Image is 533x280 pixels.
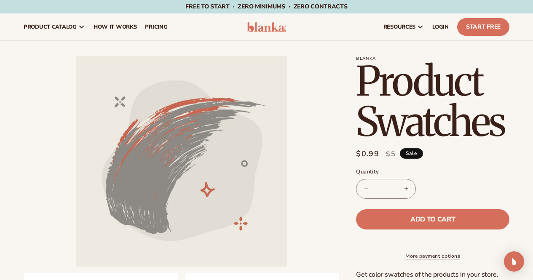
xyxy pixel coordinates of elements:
[432,24,449,30] span: LOGIN
[379,13,428,40] a: resources
[19,13,89,40] a: product catalog
[141,13,171,40] a: pricing
[457,18,509,36] a: Start Free
[386,149,396,159] s: $5
[89,13,141,40] a: How It Works
[185,3,347,11] span: Free to start · ZERO minimums · ZERO contracts
[400,148,423,159] span: Sale
[247,22,287,32] img: logo
[24,24,77,30] span: product catalog
[356,270,509,279] p: Get color swatches of the products in your store.
[410,216,455,223] span: Add to cart
[356,148,379,160] span: $0.99
[383,24,415,30] span: resources
[356,168,509,176] label: Quantity
[356,209,509,229] button: Add to cart
[356,61,509,142] h1: Product Swatches
[145,24,167,30] span: pricing
[504,251,524,272] div: Open Intercom Messenger
[94,24,137,30] span: How It Works
[428,13,453,40] a: LOGIN
[356,252,509,260] a: More payment options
